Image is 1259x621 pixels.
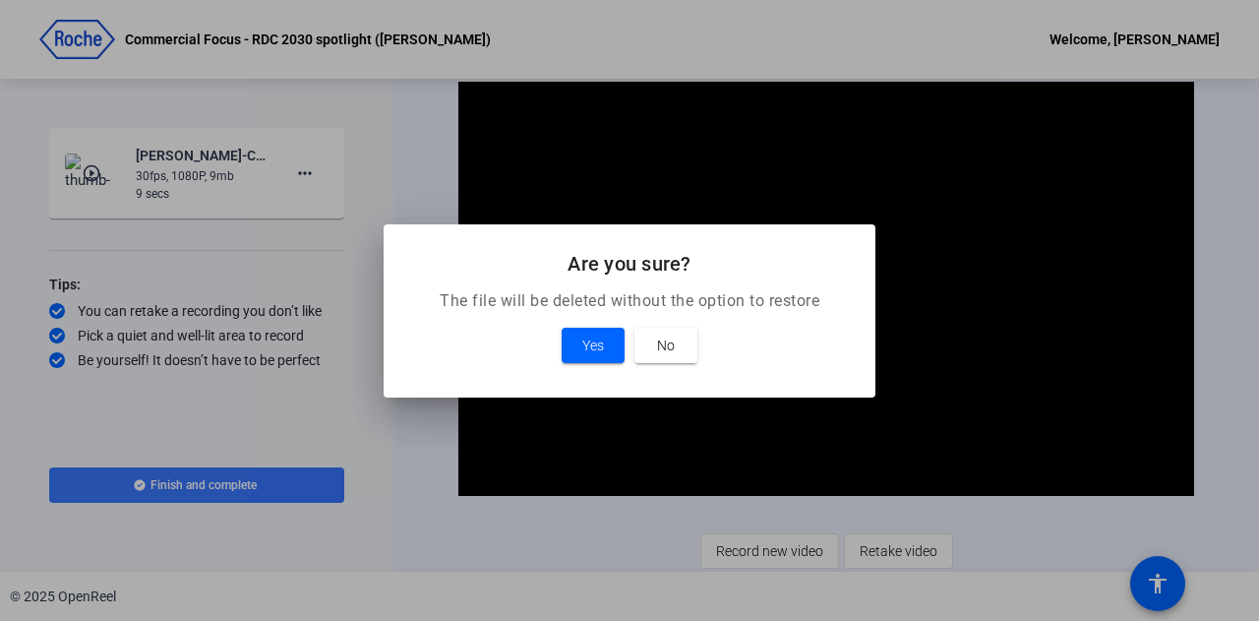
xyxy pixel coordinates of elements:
button: Yes [562,328,625,363]
button: No [634,328,697,363]
span: No [657,334,675,357]
span: Yes [582,334,604,357]
p: The file will be deleted without the option to restore [407,289,852,313]
h2: Are you sure? [407,248,852,279]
